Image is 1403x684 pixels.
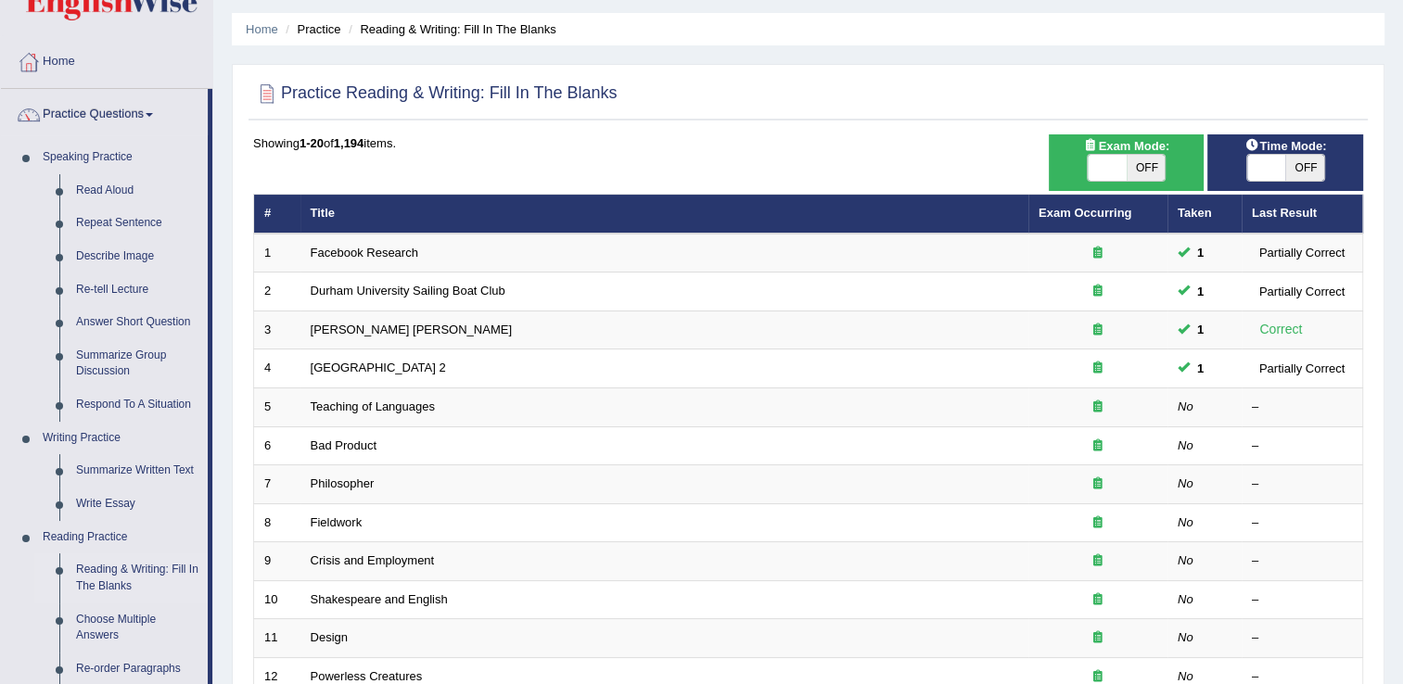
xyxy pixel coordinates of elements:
div: – [1252,437,1352,455]
a: Answer Short Question [68,306,208,339]
a: Shakespeare and English [311,592,448,606]
a: Write Essay [68,488,208,521]
div: Exam occurring question [1039,552,1157,570]
a: Home [246,22,278,36]
span: OFF [1285,155,1324,181]
em: No [1178,630,1193,644]
div: Correct [1252,319,1310,340]
div: Exam occurring question [1039,437,1157,455]
div: Exam occurring question [1039,322,1157,339]
th: # [254,195,300,234]
a: Practice Questions [1,89,208,135]
div: Partially Correct [1252,243,1352,262]
div: – [1252,552,1352,570]
div: – [1252,591,1352,609]
a: Re-tell Lecture [68,273,208,307]
a: [PERSON_NAME] [PERSON_NAME] [311,323,512,336]
b: 1-20 [300,136,324,150]
a: Summarize Group Discussion [68,339,208,388]
td: 6 [254,426,300,465]
a: Writing Practice [34,422,208,455]
div: – [1252,475,1352,493]
a: Fieldwork [311,515,363,529]
a: Teaching of Languages [311,399,435,413]
div: Exam occurring question [1039,629,1157,647]
em: No [1178,669,1193,683]
a: Reading Practice [34,521,208,554]
th: Title [300,195,1028,234]
div: Exam occurring question [1039,360,1157,377]
td: 7 [254,465,300,504]
a: Exam Occurring [1039,206,1131,220]
a: Speaking Practice [34,141,208,174]
a: Facebook Research [311,246,418,260]
em: No [1178,438,1193,452]
a: Repeat Sentence [68,207,208,240]
span: Exam Mode: [1076,136,1176,156]
b: 1,194 [334,136,364,150]
em: No [1178,476,1193,490]
td: 8 [254,503,300,542]
td: 11 [254,619,300,658]
div: – [1252,629,1352,647]
td: 5 [254,388,300,427]
th: Taken [1167,195,1242,234]
a: Philosopher [311,476,375,490]
a: Summarize Written Text [68,454,208,488]
em: No [1178,592,1193,606]
em: No [1178,553,1193,567]
div: Partially Correct [1252,282,1352,301]
a: Reading & Writing: Fill In The Blanks [68,553,208,602]
td: 4 [254,349,300,388]
div: Partially Correct [1252,359,1352,378]
td: 9 [254,542,300,581]
a: Powerless Creatures [311,669,423,683]
a: Home [1,36,212,82]
td: 2 [254,272,300,311]
span: You can still take this question [1190,243,1211,262]
div: Showing of items. [253,134,1363,152]
a: Choose Multiple Answers [68,603,208,652]
a: Design [311,630,348,644]
em: No [1178,399,1193,413]
div: Exam occurring question [1039,591,1157,609]
em: No [1178,515,1193,529]
span: You can still take this question [1190,282,1211,301]
th: Last Result [1242,195,1363,234]
a: Read Aloud [68,174,208,208]
div: – [1252,514,1352,532]
span: You can still take this question [1190,320,1211,339]
a: Describe Image [68,240,208,273]
span: OFF [1127,155,1166,181]
div: Exam occurring question [1039,245,1157,262]
div: – [1252,399,1352,416]
li: Practice [281,20,340,38]
a: [GEOGRAPHIC_DATA] 2 [311,361,446,374]
h2: Practice Reading & Writing: Fill In The Blanks [253,80,618,108]
div: Exam occurring question [1039,514,1157,532]
td: 1 [254,234,300,272]
div: Exam occurring question [1039,475,1157,493]
div: Exam occurring question [1039,399,1157,416]
div: Exam occurring question [1039,283,1157,300]
a: Durham University Sailing Boat Club [311,284,505,298]
a: Respond To A Situation [68,388,208,422]
a: Bad Product [311,438,377,452]
div: Show exams occurring in exams [1049,134,1205,191]
span: Time Mode: [1237,136,1333,156]
td: 3 [254,310,300,349]
td: 10 [254,580,300,619]
span: You can still take this question [1190,359,1211,378]
li: Reading & Writing: Fill In The Blanks [344,20,555,38]
a: Crisis and Employment [311,553,435,567]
